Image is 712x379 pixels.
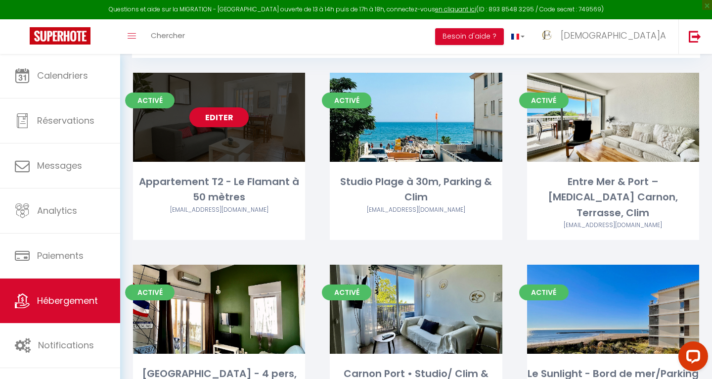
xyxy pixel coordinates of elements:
span: Hébergement [37,294,98,307]
span: Activé [125,284,175,300]
span: Réservations [37,114,94,127]
a: Editer [583,107,643,127]
span: Analytics [37,204,77,217]
div: Appartement T2 - Le Flamant à 50 mètres [133,174,305,205]
img: Super Booking [30,27,90,45]
span: Activé [125,93,175,108]
a: Editer [583,299,643,319]
a: ... [DEMOGRAPHIC_DATA]A [532,19,678,54]
a: Editer [189,107,249,127]
a: Editer [189,299,249,319]
span: Notifications [38,339,94,351]
a: Chercher [143,19,192,54]
span: Activé [519,93,569,108]
span: Activé [322,93,371,108]
a: en cliquant ici [435,5,476,13]
div: Airbnb [330,205,502,215]
span: [DEMOGRAPHIC_DATA]A [561,29,666,42]
span: Activé [322,284,371,300]
span: Chercher [151,30,185,41]
div: Airbnb [133,205,305,215]
a: Editer [386,107,445,127]
div: Studio Plage à 30m, Parking & Clim [330,174,502,205]
span: Messages [37,159,82,172]
img: logout [689,30,701,43]
img: ... [539,28,554,43]
button: Besoin d'aide ? [435,28,504,45]
iframe: LiveChat chat widget [670,337,712,379]
span: Calendriers [37,69,88,82]
div: Airbnb [527,221,699,230]
a: Editer [386,299,445,319]
div: Entre Mer & Port – [MEDICAL_DATA] Carnon, Terrasse, Clim [527,174,699,221]
span: Activé [519,284,569,300]
span: Paiements [37,249,84,262]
